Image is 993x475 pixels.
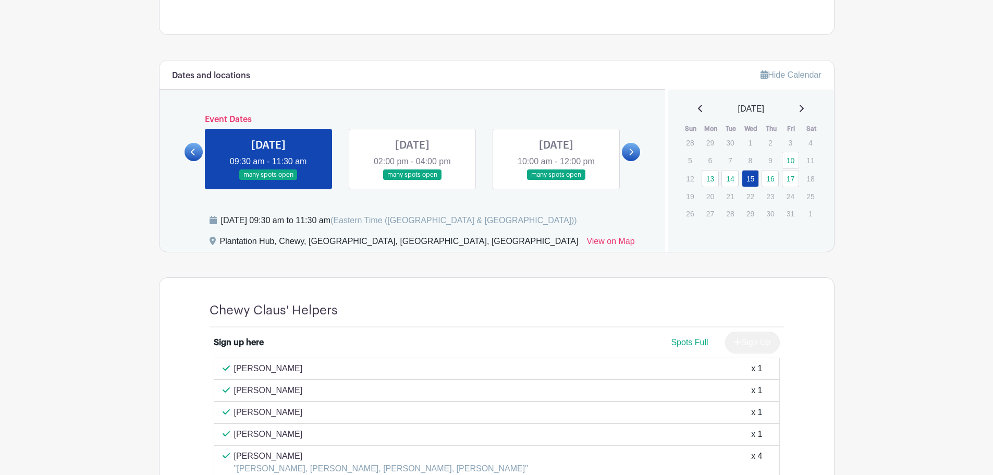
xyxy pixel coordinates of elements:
p: [PERSON_NAME] [234,428,303,441]
a: 10 [782,152,799,169]
span: (Eastern Time ([GEOGRAPHIC_DATA] & [GEOGRAPHIC_DATA])) [330,216,577,225]
div: x 4 [751,450,762,475]
p: 29 [742,205,759,222]
div: Plantation Hub, Chewy, [GEOGRAPHIC_DATA], [GEOGRAPHIC_DATA], [GEOGRAPHIC_DATA] [220,235,579,252]
th: Sun [681,124,701,134]
h6: Event Dates [203,115,622,125]
div: x 1 [751,384,762,397]
p: 23 [762,188,779,204]
h6: Dates and locations [172,71,250,81]
p: [PERSON_NAME] [234,362,303,375]
span: Spots Full [671,338,708,347]
p: 24 [782,188,799,204]
th: Tue [721,124,741,134]
p: 2 [762,135,779,151]
div: Sign up here [214,336,264,349]
a: View on Map [586,235,634,252]
p: 8 [742,152,759,168]
p: 11 [802,152,819,168]
th: Sat [801,124,822,134]
p: 7 [721,152,739,168]
h4: Chewy Claus' Helpers [210,303,338,318]
p: 31 [782,205,799,222]
div: x 1 [751,406,762,419]
th: Thu [761,124,781,134]
p: [PERSON_NAME] [234,450,528,462]
p: 18 [802,170,819,187]
div: x 1 [751,362,762,375]
th: Fri [781,124,802,134]
p: 30 [762,205,779,222]
p: 19 [681,188,698,204]
a: 15 [742,170,759,187]
a: 13 [702,170,719,187]
p: 20 [702,188,719,204]
p: [PERSON_NAME] [234,384,303,397]
a: Hide Calendar [761,70,821,79]
p: 3 [782,135,799,151]
div: [DATE] 09:30 am to 11:30 am [221,214,577,227]
span: [DATE] [738,103,764,115]
p: 6 [702,152,719,168]
p: 27 [702,205,719,222]
p: 5 [681,152,698,168]
th: Mon [701,124,721,134]
p: 1 [742,135,759,151]
a: 16 [762,170,779,187]
p: 25 [802,188,819,204]
p: "[PERSON_NAME], [PERSON_NAME], [PERSON_NAME], [PERSON_NAME]" [234,462,528,475]
p: 12 [681,170,698,187]
p: 29 [702,135,719,151]
p: 30 [721,135,739,151]
p: 1 [802,205,819,222]
p: 9 [762,152,779,168]
p: [PERSON_NAME] [234,406,303,419]
p: 4 [802,135,819,151]
p: 26 [681,205,698,222]
a: 17 [782,170,799,187]
p: 21 [721,188,739,204]
a: 14 [721,170,739,187]
p: 28 [721,205,739,222]
p: 28 [681,135,698,151]
th: Wed [741,124,762,134]
div: x 1 [751,428,762,441]
p: 22 [742,188,759,204]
